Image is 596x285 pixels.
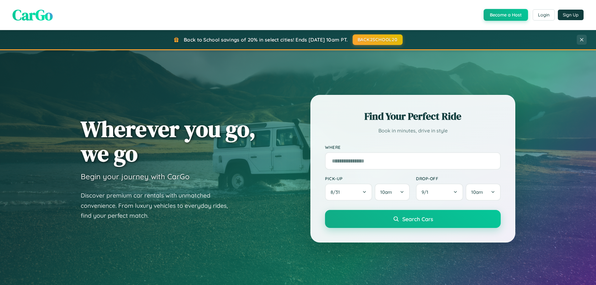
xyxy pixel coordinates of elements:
button: 10am [375,184,410,201]
h3: Begin your journey with CarGo [81,172,190,181]
span: 8 / 31 [331,189,343,195]
button: Become a Host [484,9,528,21]
p: Book in minutes, drive in style [325,126,501,135]
button: 8/31 [325,184,372,201]
span: 9 / 1 [422,189,431,195]
button: 10am [466,184,501,201]
label: Where [325,145,501,150]
h1: Wherever you go, we go [81,117,256,166]
button: Search Cars [325,210,501,228]
span: Back to School savings of 20% in select cities! Ends [DATE] 10am PT. [184,37,348,43]
button: Login [533,9,555,20]
span: CarGo [12,5,53,25]
p: Discover premium car rentals with unmatched convenience. From luxury vehicles to everyday rides, ... [81,190,236,221]
span: Search Cars [402,216,433,222]
label: Pick-up [325,176,410,181]
span: 10am [380,189,392,195]
span: 10am [471,189,483,195]
label: Drop-off [416,176,501,181]
button: Sign Up [558,10,584,20]
button: BACK2SCHOOL20 [353,34,403,45]
button: 9/1 [416,184,463,201]
h2: Find Your Perfect Ride [325,109,501,123]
